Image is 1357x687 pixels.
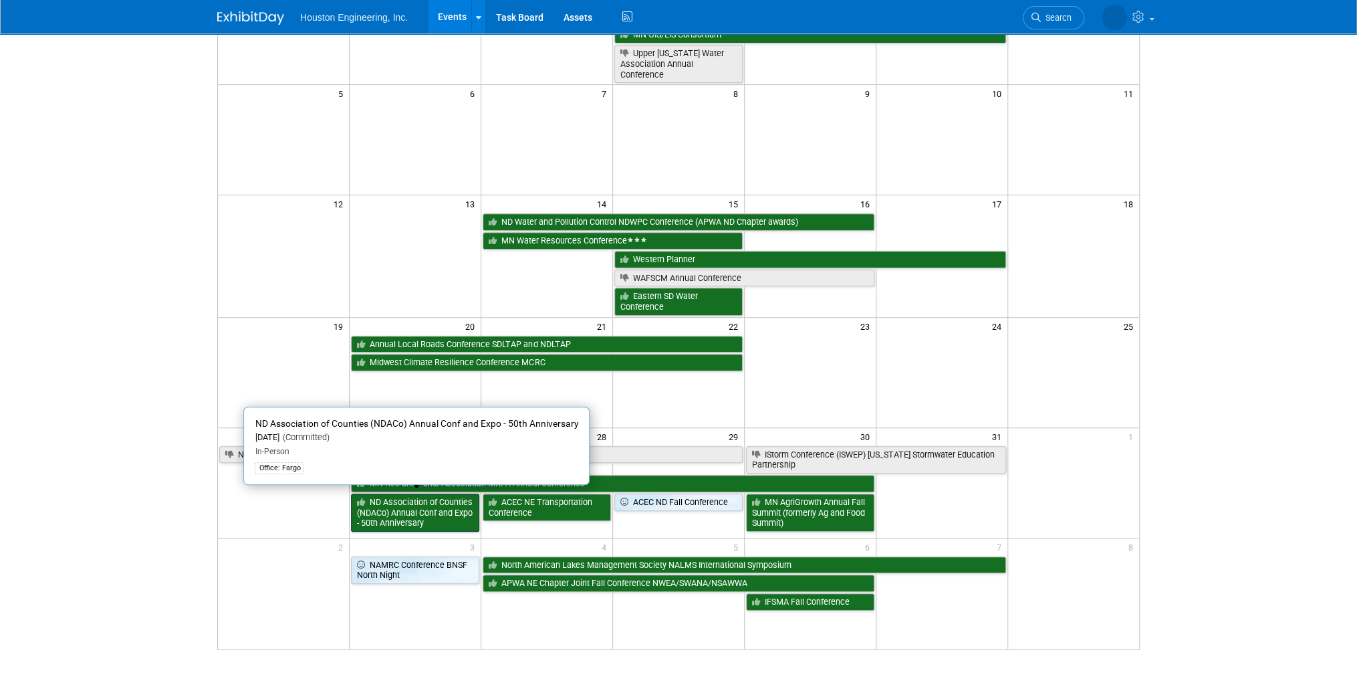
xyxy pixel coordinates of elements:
span: 6 [864,538,876,555]
span: 5 [337,85,349,102]
span: 4 [600,538,612,555]
span: 15 [727,195,744,212]
span: 8 [1127,538,1139,555]
a: Midwest Climate Resilience Conference MCRC [351,354,743,371]
span: 11 [1122,85,1139,102]
span: 1 [1127,428,1139,445]
a: Western Planner [614,251,1006,268]
a: North American Lakes Management Society NALMS International Symposium [483,557,1005,574]
a: Upper [US_STATE] Water Association Annual Conference [614,45,743,83]
span: 3 [469,538,481,555]
span: 10 [991,85,1007,102]
a: MN GIS/LIS Consortium [614,26,1006,43]
span: 18 [1122,195,1139,212]
span: 9 [864,85,876,102]
span: 30 [859,428,876,445]
a: ACEC NE Transportation Conference [483,494,611,521]
img: Heidi Joarnt [1102,5,1127,30]
span: 5 [732,538,744,555]
span: 23 [859,318,876,334]
a: Search [1023,6,1084,29]
a: Eastern SD Water Conference [614,288,743,315]
span: 21 [596,318,612,334]
span: 7 [600,85,612,102]
a: APWA NE Chapter Joint Fall Conference NWEA/SWANA/NSAWWA [483,575,874,592]
span: 13 [464,195,481,212]
a: National Association of State Conservation Agencies [PERSON_NAME] / NWC Joint Meeting [219,446,743,464]
span: 20 [464,318,481,334]
span: 19 [332,318,349,334]
div: Office: Fargo [255,462,304,474]
span: 28 [596,428,612,445]
div: [DATE] [255,432,578,444]
span: 14 [596,195,612,212]
span: Search [1041,13,1072,23]
span: 29 [727,428,744,445]
span: 31 [991,428,1007,445]
span: 17 [991,195,1007,212]
a: MN Rec and Parks Association MRPA Annual Conference [351,475,874,492]
a: ND Water and Pollution Control NDWPC Conference (APWA ND Chapter awards) [483,213,874,231]
a: Annual Local Roads Conference SDLTAP and NDLTAP [351,336,743,353]
span: 16 [859,195,876,212]
span: 24 [991,318,1007,334]
img: ExhibitDay [217,11,284,25]
span: (Committed) [279,432,329,442]
a: IFSMA Fall Conference [746,593,874,611]
a: NAMRC Conference BNSF North Night [351,557,479,584]
span: 8 [732,85,744,102]
a: ND Association of Counties (NDACo) Annual Conf and Expo - 50th Anniversary [351,494,479,532]
span: 12 [332,195,349,212]
span: 25 [1122,318,1139,334]
span: 22 [727,318,744,334]
a: IStorm Conference (ISWEP) [US_STATE] Stormwater Education Partnership [746,446,1006,474]
span: 2 [337,538,349,555]
span: ND Association of Counties (NDACo) Annual Conf and Expo - 50th Anniversary [255,418,578,429]
a: MN AgriGrowth Annual Fall Summit (formerly Ag and Food Summit) [746,494,874,532]
span: Houston Engineering, Inc. [300,12,408,23]
span: 7 [995,538,1007,555]
a: ACEC ND Fall Conference [614,494,743,511]
span: In-Person [255,447,289,456]
span: 6 [469,85,481,102]
a: WAFSCM Annual Conference [614,270,874,287]
a: MN Water Resources Conference [483,232,743,250]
